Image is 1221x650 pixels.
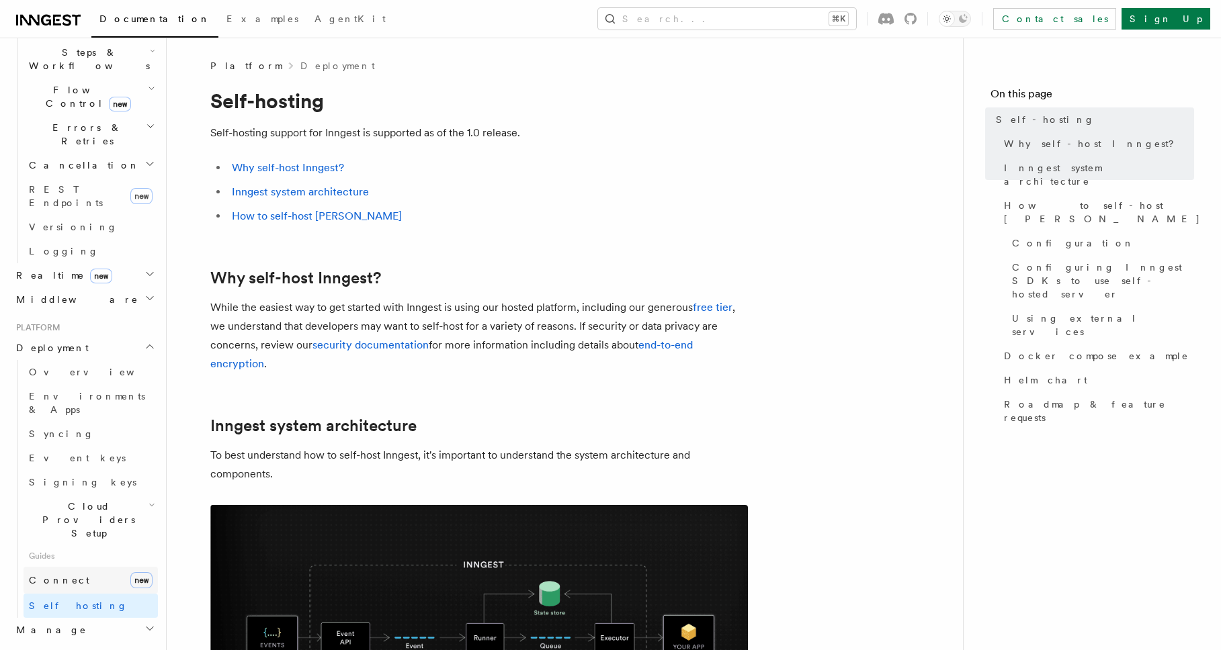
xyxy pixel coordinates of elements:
kbd: ⌘K [829,12,848,26]
span: new [109,97,131,111]
span: new [130,572,153,588]
a: How to self-host [PERSON_NAME] [232,210,402,222]
a: Docker compose example [999,344,1194,368]
span: Self-hosting [996,113,1095,126]
div: Inngest Functions [11,16,158,263]
a: Environments & Apps [24,384,158,422]
button: Deployment [11,336,158,360]
span: Roadmap & feature requests [1004,398,1194,424]
a: Examples [218,4,306,36]
span: Manage [11,623,87,637]
a: REST Endpointsnew [24,177,158,215]
a: Overview [24,360,158,384]
a: Self hosting [24,594,158,618]
a: Why self-host Inngest? [232,161,344,174]
p: While the easiest way to get started with Inngest is using our hosted platform, including our gen... [210,298,748,373]
a: Why self-host Inngest? [999,132,1194,156]
a: Deployment [300,59,375,73]
span: Deployment [11,341,89,355]
p: To best understand how to self-host Inngest, it's important to understand the system architecture... [210,446,748,483]
a: Documentation [91,4,218,38]
button: Realtimenew [11,263,158,287]
span: How to self-host [PERSON_NAME] [1004,199,1201,226]
a: Sign Up [1122,8,1210,30]
a: Helm chart [999,368,1194,392]
button: Middleware [11,287,158,312]
span: Connect [29,575,89,586]
button: Steps & Workflows [24,40,158,78]
a: Using external services [1007,306,1194,344]
a: AgentKit [306,4,394,36]
a: How to self-host [PERSON_NAME] [999,193,1194,231]
span: REST Endpoints [29,184,103,208]
span: Flow Control [24,83,148,110]
span: Using external services [1012,312,1194,338]
span: Overview [29,367,167,377]
a: Inngest system architecture [232,185,369,198]
span: Why self-host Inngest? [1004,137,1183,150]
span: Guides [24,545,158,567]
span: Configuration [1012,236,1134,250]
span: Configuring Inngest SDKs to use self-hosted server [1012,261,1194,301]
span: Examples [226,13,298,24]
span: Environments & Apps [29,391,145,415]
span: Event keys [29,453,126,463]
span: Steps & Workflows [24,46,150,73]
span: Cloud Providers Setup [24,500,149,540]
span: new [90,269,112,283]
span: Inngest system architecture [1004,161,1194,188]
span: Logging [29,246,99,257]
button: Cloud Providers Setup [24,494,158,545]
span: Platform [210,59,282,73]
h1: Self-hosting [210,89,748,113]
a: Versioning [24,215,158,239]
span: Realtime [11,269,112,282]
span: Cancellation [24,158,140,172]
span: Documentation [99,13,210,24]
span: new [130,188,153,204]
div: Deployment [11,360,158,618]
button: Toggle dark mode [939,11,971,27]
button: Flow Controlnew [24,78,158,115]
span: Helm chart [1004,373,1087,387]
a: Event keys [24,446,158,470]
a: free tier [693,301,732,314]
span: Syncing [29,428,94,439]
a: Connectnew [24,567,158,594]
a: Signing keys [24,470,158,494]
button: Cancellation [24,153,158,177]
a: Configuring Inngest SDKs to use self-hosted server [1007,255,1194,306]
a: Contact sales [993,8,1116,30]
span: Signing keys [29,477,136,488]
p: Self-hosting support for Inngest is supported as of the 1.0 release. [210,124,748,142]
span: Docker compose example [1004,349,1189,363]
span: Versioning [29,222,118,232]
span: Platform [11,322,60,333]
a: Self-hosting [991,107,1194,132]
span: Errors & Retries [24,121,146,148]
button: Search...⌘K [598,8,856,30]
span: Self hosting [29,600,128,611]
span: AgentKit [314,13,386,24]
a: Configuration [1007,231,1194,255]
a: Roadmap & feature requests [999,392,1194,430]
a: Why self-host Inngest? [210,269,381,287]
a: Syncing [24,422,158,446]
a: security documentation [312,338,429,351]
button: Manage [11,618,158,642]
a: Inngest system architecture [210,416,417,435]
a: Inngest system architecture [999,156,1194,193]
span: Middleware [11,293,138,306]
h4: On this page [991,86,1194,107]
a: Logging [24,239,158,263]
button: Errors & Retries [24,115,158,153]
